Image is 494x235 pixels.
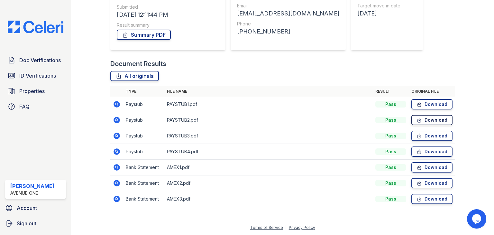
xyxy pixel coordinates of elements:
iframe: chat widget [467,209,488,229]
td: AMEX3.pdf [164,191,373,207]
td: PAYSTUB1.pdf [164,97,373,112]
div: Result summary [117,22,219,28]
th: Type [123,86,164,97]
th: File name [164,86,373,97]
a: FAQ [5,100,66,113]
td: Paystub [123,144,164,160]
div: [EMAIL_ADDRESS][DOMAIN_NAME] [237,9,339,18]
div: Document Results [110,59,166,68]
div: [DATE] [357,9,415,18]
a: Download [411,162,453,173]
a: Privacy Policy [289,225,315,230]
a: Terms of Service [250,225,283,230]
td: AMEX1.pdf [164,160,373,175]
img: CE_Logo_Blue-a8612792a0a2168367f1c8372b55b34899dd931a85d93a1a3d3e32e68fde9ad4.png [3,21,69,33]
div: Submitted [117,4,219,10]
td: Paystub [123,128,164,144]
td: Bank Statement [123,160,164,175]
td: Bank Statement [123,175,164,191]
div: Phone [237,21,339,27]
td: Bank Statement [123,191,164,207]
span: Account [17,204,37,212]
td: Paystub [123,97,164,112]
span: Properties [19,87,45,95]
div: Pass [375,148,406,155]
a: ID Verifications [5,69,66,82]
a: Download [411,131,453,141]
div: [PHONE_NUMBER] [237,27,339,36]
td: PAYSTUB4.pdf [164,144,373,160]
th: Original file [409,86,455,97]
div: Email [237,3,339,9]
a: Properties [5,85,66,98]
div: Pass [375,117,406,123]
div: [DATE] 12:11:44 PM [117,10,219,19]
a: Download [411,194,453,204]
a: Download [411,178,453,188]
a: Download [411,146,453,157]
div: Pass [375,180,406,186]
a: Account [3,202,69,214]
a: All originals [110,71,159,81]
div: Avenue One [10,190,54,196]
span: Doc Verifications [19,56,61,64]
a: Sign out [3,217,69,230]
div: Target move in date [357,3,415,9]
span: FAQ [19,103,30,110]
div: Pass [375,196,406,202]
a: Summary PDF [117,30,171,40]
td: Paystub [123,112,164,128]
td: PAYSTUB3.pdf [164,128,373,144]
a: Doc Verifications [5,54,66,67]
div: | [285,225,287,230]
a: Download [411,115,453,125]
td: PAYSTUB2.pdf [164,112,373,128]
th: Result [373,86,409,97]
div: Pass [375,164,406,171]
div: Pass [375,101,406,108]
div: [PERSON_NAME] [10,182,54,190]
a: Download [411,99,453,109]
span: Sign out [17,220,36,227]
div: Pass [375,133,406,139]
span: ID Verifications [19,72,56,80]
td: AMEX2.pdf [164,175,373,191]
